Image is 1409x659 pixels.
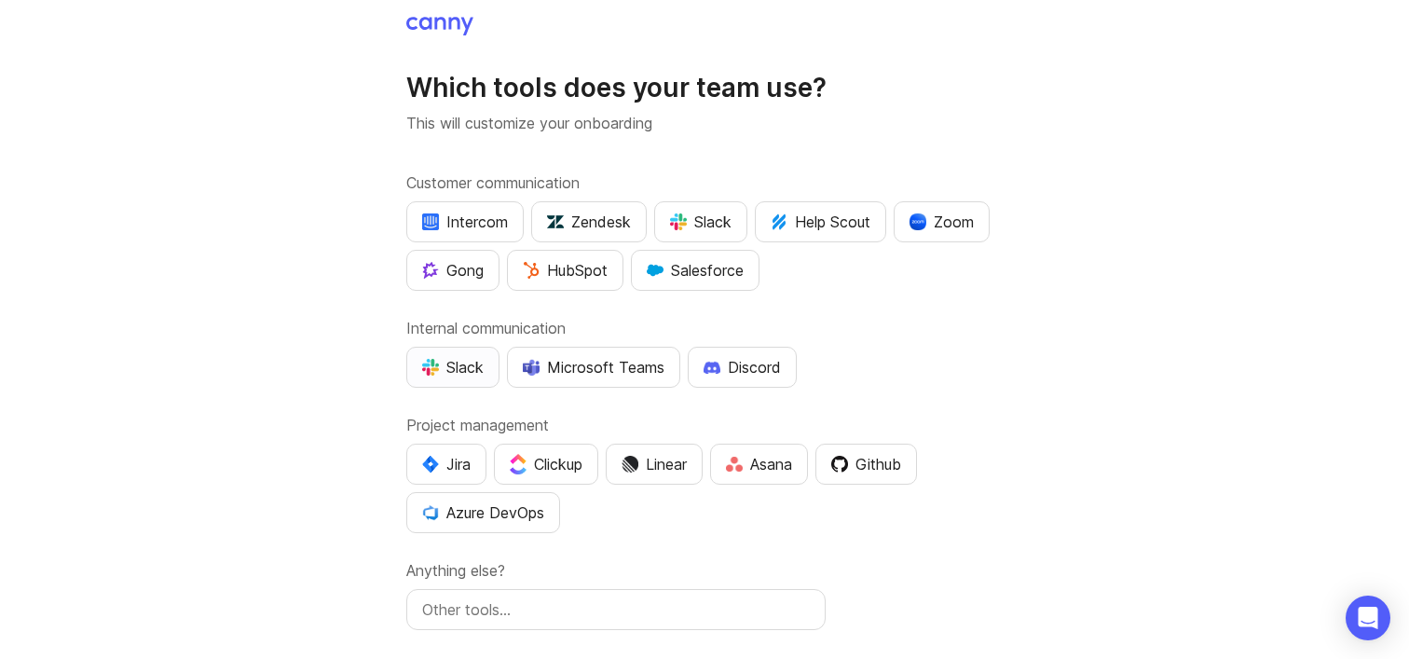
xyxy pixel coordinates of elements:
div: Gong [422,259,484,281]
img: UniZRqrCPz6BHUWevMzgDJ1FW4xaGg2egd7Chm8uY0Al1hkDyjqDa8Lkk0kDEdqKkBok+T4wfoD0P0o6UMciQ8AAAAASUVORK... [547,213,564,230]
div: Salesforce [647,259,744,281]
div: Discord [704,356,781,378]
button: Slack [406,347,499,388]
div: Microsoft Teams [523,356,664,378]
button: Microsoft Teams [507,347,680,388]
img: WIAAAAASUVORK5CYII= [670,213,687,230]
button: Github [815,444,917,485]
button: Intercom [406,201,524,242]
img: Rf5nOJ4Qh9Y9HAAAAAElFTkSuQmCC [726,457,743,473]
button: Gong [406,250,499,291]
button: Help Scout [755,201,886,242]
p: This will customize your onboarding [406,112,1003,134]
button: Slack [654,201,747,242]
label: Customer communication [406,172,1003,194]
img: qKnp5cUisfhcFQGr1t296B61Fm0WkUVwBZaiVE4uNRmEGBFetJMz8xGrgPHqF1mLDIG816Xx6Jz26AFmkmT0yuOpRCAR7zRpG... [422,262,439,279]
button: Asana [710,444,808,485]
button: Salesforce [631,250,759,291]
img: svg+xml;base64,PHN2ZyB4bWxucz0iaHR0cDovL3d3dy53My5vcmcvMjAwMC9zdmciIHZpZXdCb3g9IjAgMCA0MC4zNDMgND... [422,456,439,473]
img: D0GypeOpROL5AAAAAElFTkSuQmCC [523,359,540,375]
div: HubSpot [523,259,608,281]
img: Dm50RERGQWO2Ei1WzHVviWZlaLVriU9uRN6E+tIr91ebaDbMKKPDpFbssSuEG21dcGXkrKsuOVPwCeFJSFAIOxgiKgL2sFHRe... [622,456,638,473]
button: Azure DevOps [406,492,560,533]
div: Clickup [510,453,582,475]
div: Zoom [910,211,974,233]
div: Jira [422,453,471,475]
img: YKcwp4sHBXAAAAAElFTkSuQmCC [422,504,439,521]
img: Canny Home [406,17,473,35]
div: Github [831,453,901,475]
img: 0D3hMmx1Qy4j6AAAAAElFTkSuQmCC [831,456,848,473]
img: j83v6vj1tgY2AAAAABJRU5ErkJggg== [510,454,527,474]
input: Other tools… [422,598,810,621]
img: kV1LT1TqjqNHPtRK7+FoaplE1qRq1yqhg056Z8K5Oc6xxgIuf0oNQ9LelJqbcyPisAf0C9LDpX5UIuAAAAAElFTkSuQmCC [771,213,787,230]
div: Intercom [422,211,508,233]
div: Slack [422,356,484,378]
div: Slack [670,211,732,233]
div: Azure DevOps [422,501,544,524]
img: +iLplPsjzba05dttzK064pds+5E5wZnCVbuGoLvBrYdmEPrXTzGo7zG60bLEREEjvOjaG9Saez5xsOEAbxBwOP6dkea84XY9O... [704,361,720,374]
img: GKxMRLiRsgdWqxrdBeWfGK5kaZ2alx1WifDSa2kSTsK6wyJURKhUuPoQRYzjholVGzT2A2owx2gHwZoyZHHCYJ8YNOAZj3DSg... [647,262,663,279]
button: Linear [606,444,703,485]
button: Zendesk [531,201,647,242]
img: eRR1duPH6fQxdnSV9IruPjCimau6md0HxlPR81SIPROHX1VjYjAN9a41AAAAAElFTkSuQmCC [422,213,439,230]
div: Open Intercom Messenger [1346,596,1390,640]
div: Zendesk [547,211,631,233]
button: Discord [688,347,797,388]
label: Project management [406,414,1003,436]
div: Linear [622,453,687,475]
button: Clickup [494,444,598,485]
img: G+3M5qq2es1si5SaumCnMN47tP1CvAZneIVX5dcx+oz+ZLhv4kfP9DwAAAABJRU5ErkJggg== [523,262,540,279]
label: Anything else? [406,559,1003,582]
label: Internal communication [406,317,1003,339]
div: Asana [726,453,792,475]
img: WIAAAAASUVORK5CYII= [422,359,439,376]
h1: Which tools does your team use? [406,71,1003,104]
img: xLHbn3khTPgAAAABJRU5ErkJggg== [910,213,926,230]
button: HubSpot [507,250,623,291]
button: Jira [406,444,486,485]
button: Zoom [894,201,990,242]
div: Help Scout [771,211,870,233]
